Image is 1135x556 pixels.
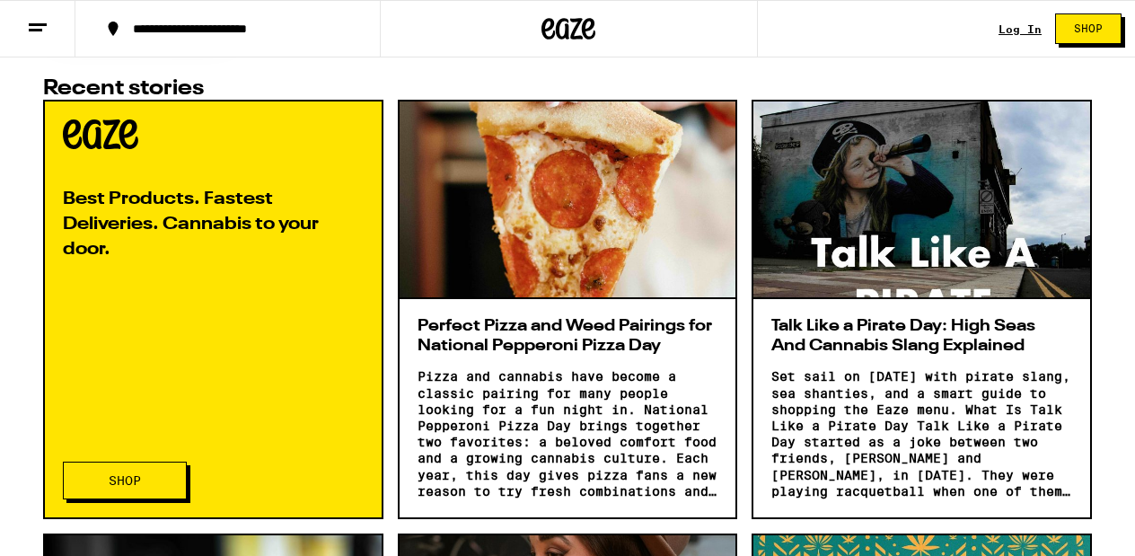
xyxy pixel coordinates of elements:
[752,100,1092,519] a: Talk Like a Pirate Day: High Seas And Cannabis Slang ExplainedSet sail on [DATE] with pirate slan...
[1042,13,1135,44] a: Shop
[1074,23,1103,34] span: Shop
[999,23,1042,35] a: Log In
[398,100,738,519] a: Perfect Pizza and Weed Pairings for National Pepperoni Pizza DayPizza and cannabis have become a ...
[418,317,718,356] h3: Perfect Pizza and Weed Pairings for National Pepperoni Pizza Day
[771,368,1072,499] p: Set sail on [DATE] with pirate slang, sea shanties, and a smart guide to shopping the Eaze menu. ...
[43,100,383,519] a: Best Products. Fastest Deliveries. Cannabis to your door.Shop
[63,462,187,499] button: Shop
[1055,13,1122,44] button: Shop
[11,13,129,27] span: Hi. Need any help?
[63,149,364,462] div: Best Products. Fastest Deliveries. Cannabis to your door.
[418,368,718,499] p: Pizza and cannabis have become a classic pairing for many people looking for a fun night in. Nati...
[109,474,141,487] span: Shop
[43,78,1092,100] h2: Recent stories
[771,317,1072,356] h3: Talk Like a Pirate Day: High Seas And Cannabis Slang Explained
